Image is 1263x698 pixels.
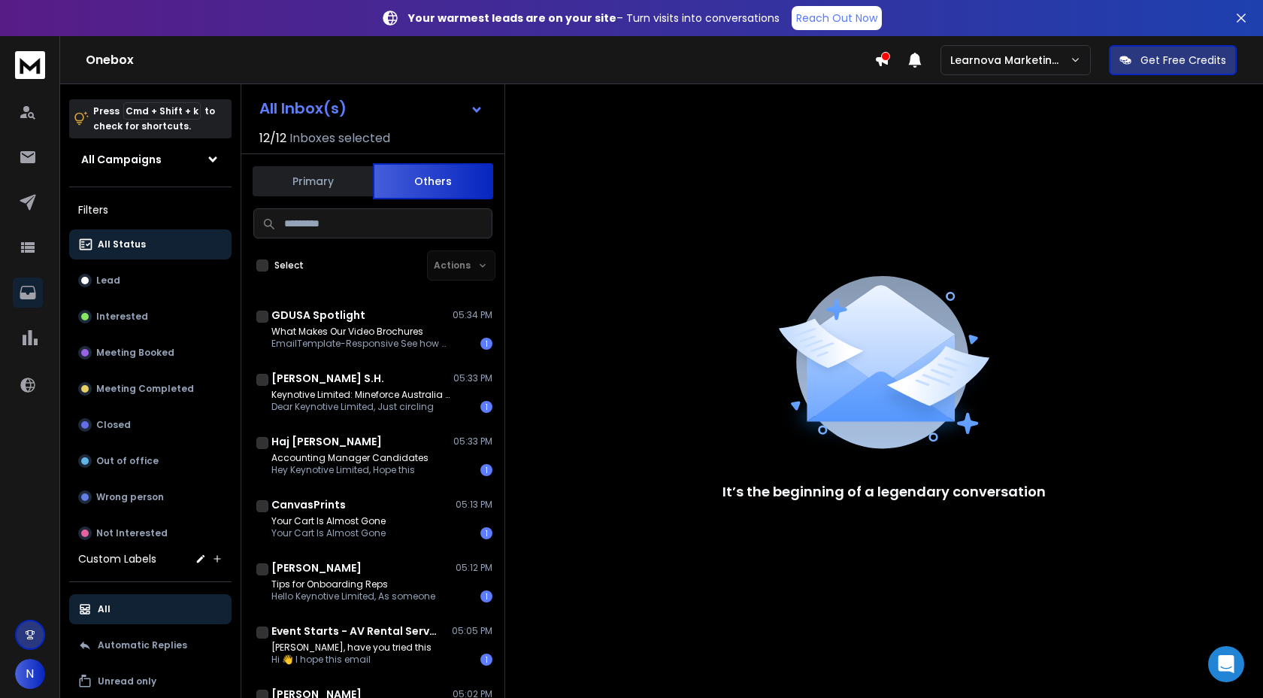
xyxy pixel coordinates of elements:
h1: GDUSA Spotlight [271,308,365,323]
h1: CanvasPrints [271,497,346,512]
button: All Status [69,229,232,259]
h1: [PERSON_NAME] S.H. [271,371,384,386]
p: It’s the beginning of a legendary conversation [722,481,1046,502]
h1: Event Starts - AV Rental Service [271,624,437,639]
h1: All Inbox(s) [259,101,347,116]
div: 1 [480,590,492,602]
button: Lead [69,266,232,296]
p: Accounting Manager Candidates [271,452,429,464]
p: Dear Keynotive Limited, Just circling [271,401,452,413]
img: logo [15,51,45,79]
h3: Filters [69,199,232,220]
p: Keynotive Limited: Mineforce Australia Pty [271,389,452,401]
h3: Custom Labels [78,551,156,566]
p: 05:12 PM [456,562,492,574]
p: EmailTemplate-Responsive See how we make [271,338,452,350]
p: [PERSON_NAME], have you tried this [271,642,432,654]
p: What Makes Our Video Brochures [271,326,452,338]
button: Get Free Credits [1109,45,1237,75]
p: 05:13 PM [456,499,492,511]
p: 05:33 PM [453,372,492,384]
button: All Inbox(s) [247,93,495,123]
button: All [69,594,232,624]
button: Meeting Completed [69,374,232,404]
p: 05:33 PM [453,435,492,448]
p: Your Cart Is Almost Gone [271,527,386,539]
p: Press to check for shortcuts. [93,104,215,134]
strong: Your warmest leads are on your site [408,11,616,26]
p: 05:34 PM [453,309,492,321]
p: 05:05 PM [452,625,492,637]
span: Cmd + Shift + k [123,102,201,120]
label: Select [274,259,304,272]
p: Interested [96,311,148,323]
div: 1 [480,654,492,666]
button: Meeting Booked [69,338,232,368]
p: Lead [96,275,120,287]
p: Unread only [98,675,156,687]
button: Automatic Replies [69,630,232,660]
p: Meeting Booked [96,347,174,359]
button: Others [373,163,493,199]
p: Get Free Credits [1140,53,1226,68]
p: Your Cart Is Almost Gone [271,515,386,527]
p: All [98,603,111,615]
div: 1 [480,338,492,350]
button: N [15,659,45,689]
p: Out of office [96,455,159,467]
p: Hi 👋 I hope this email [271,654,432,666]
p: All Status [98,238,146,250]
p: Tips for Onboarding Reps [271,578,435,590]
button: Wrong person [69,482,232,512]
button: Interested [69,302,232,332]
button: Closed [69,410,232,440]
p: Hey Keynotive Limited, Hope this [271,464,429,476]
button: Primary [253,165,373,198]
a: Reach Out Now [792,6,882,30]
p: Reach Out Now [796,11,877,26]
p: Not Interested [96,527,168,539]
h1: Onebox [86,51,874,69]
h1: [PERSON_NAME] [271,560,362,575]
p: – Turn visits into conversations [408,11,780,26]
p: Closed [96,419,131,431]
p: Automatic Replies [98,639,187,651]
div: 1 [480,527,492,539]
div: Open Intercom Messenger [1208,646,1244,682]
div: 1 [480,464,492,476]
span: 12 / 12 [259,129,286,147]
h1: All Campaigns [81,152,162,167]
p: Learnova Marketing Emails [950,53,1070,68]
button: Unread only [69,666,232,696]
button: All Campaigns [69,144,232,174]
h1: Haj [PERSON_NAME] [271,434,382,449]
p: Wrong person [96,491,164,503]
p: Hello Keynotive Limited, As someone [271,590,435,602]
h3: Inboxes selected [289,129,390,147]
p: Meeting Completed [96,383,194,395]
button: Out of office [69,446,232,476]
div: 1 [480,401,492,413]
button: Not Interested [69,518,232,548]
